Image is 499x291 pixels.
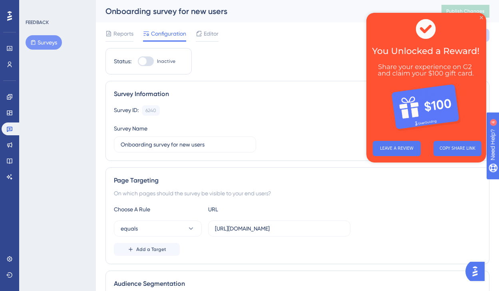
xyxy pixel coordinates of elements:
[114,205,202,214] div: Choose A Rule
[446,8,485,14] span: Publish Changes
[114,243,180,256] button: Add a Target
[113,3,117,6] div: Close Preview
[114,89,481,99] div: Survey Information
[151,29,186,38] span: Configuration
[208,205,296,214] div: URL
[56,4,58,10] div: 4
[114,124,147,133] div: Survey Name
[145,107,156,114] div: 6240
[67,128,115,143] button: COPY SHARE LINK
[441,5,489,18] button: Publish Changes
[114,189,481,198] div: On which pages should the survey be visible to your end users?
[113,29,133,38] span: Reports
[114,176,481,185] div: Page Targeting
[465,259,489,283] iframe: UserGuiding AI Assistant Launcher
[121,140,249,149] input: Type your Survey name
[114,279,481,289] div: Audience Segmentation
[215,224,344,233] input: yourwebsite.com/path
[105,6,421,17] div: Onboarding survey for new users
[26,35,62,50] button: Surveys
[19,2,50,12] span: Need Help?
[114,56,131,66] div: Status:
[136,246,166,253] span: Add a Target
[204,29,219,38] span: Editor
[114,221,202,237] button: equals
[114,105,139,116] div: Survey ID:
[157,58,175,64] span: Inactive
[121,224,138,233] span: equals
[26,19,49,26] div: FEEDBACK
[6,128,54,143] button: LEAVE A REVIEW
